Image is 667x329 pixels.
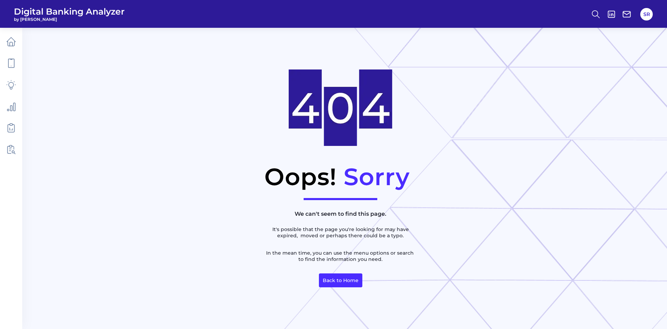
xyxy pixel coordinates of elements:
p: In the mean time, you can use the menu options or search to find the information you need. [264,250,417,262]
span: Digital Banking Analyzer [14,6,125,17]
img: NotFoundImage [289,69,392,146]
h1: Oops! [264,163,337,191]
h1: Sorry [344,163,410,191]
p: It's possible that the page you're looking for may have expired, moved or perhaps there could be ... [264,226,417,239]
button: SR [640,8,653,20]
a: Back to Home [319,273,362,287]
h2: We can't seem to find this page. [264,207,417,221]
span: by [PERSON_NAME] [14,17,125,22]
